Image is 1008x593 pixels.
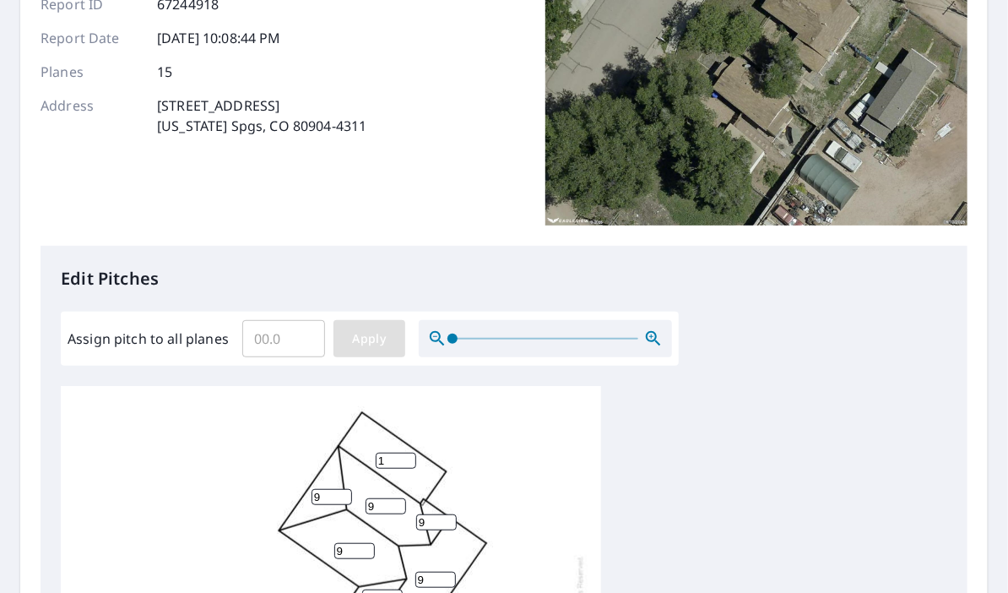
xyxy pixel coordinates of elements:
[41,28,142,48] p: Report Date
[61,266,947,291] p: Edit Pitches
[242,315,325,362] input: 00.0
[347,329,392,350] span: Apply
[157,62,172,82] p: 15
[41,95,142,136] p: Address
[333,320,405,357] button: Apply
[41,62,142,82] p: Planes
[68,329,229,349] label: Assign pitch to all planes
[157,95,367,136] p: [STREET_ADDRESS] [US_STATE] Spgs, CO 80904-4311
[157,28,281,48] p: [DATE] 10:08:44 PM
